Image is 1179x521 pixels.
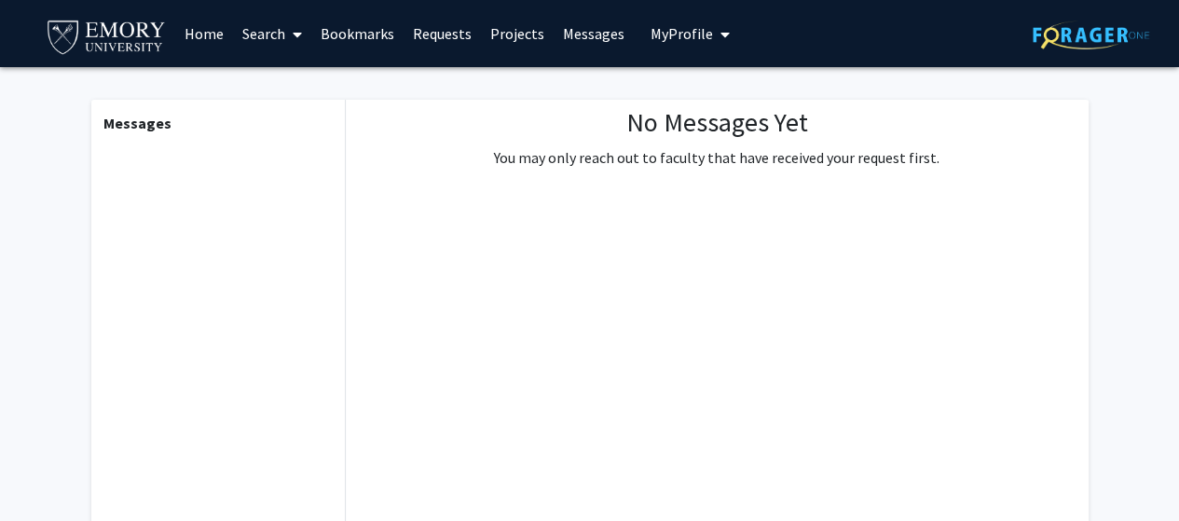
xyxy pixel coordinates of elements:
[494,107,939,139] h1: No Messages Yet
[494,146,939,169] p: You may only reach out to faculty that have received your request first.
[1033,21,1149,49] img: ForagerOne Logo
[311,1,404,66] a: Bookmarks
[103,114,171,132] b: Messages
[554,1,634,66] a: Messages
[481,1,554,66] a: Projects
[404,1,481,66] a: Requests
[45,15,169,57] img: Emory University Logo
[233,1,311,66] a: Search
[651,24,713,43] span: My Profile
[175,1,233,66] a: Home
[14,437,79,507] iframe: Chat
